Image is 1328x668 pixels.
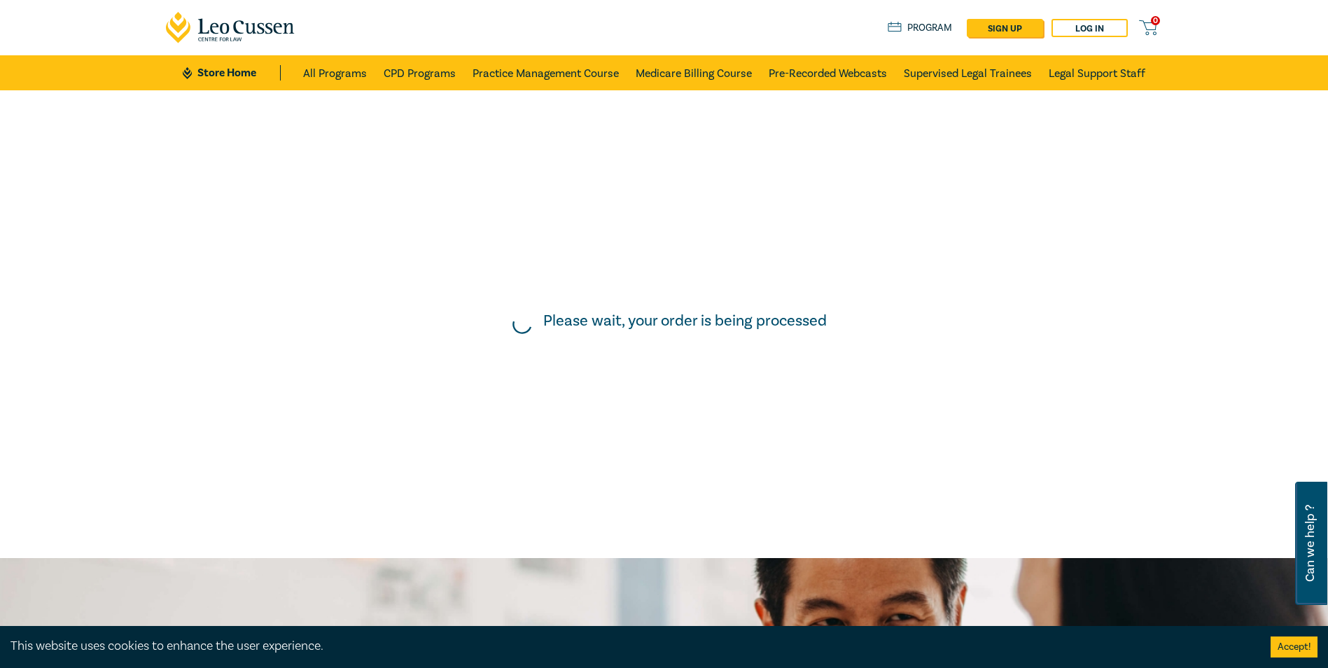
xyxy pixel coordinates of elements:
button: Accept cookies [1271,636,1317,657]
a: All Programs [303,55,367,90]
a: Supervised Legal Trainees [904,55,1032,90]
a: sign up [967,19,1043,37]
a: Pre-Recorded Webcasts [769,55,887,90]
a: Log in [1051,19,1128,37]
a: Medicare Billing Course [636,55,752,90]
span: Can we help ? [1303,490,1317,597]
span: 0 [1151,16,1160,25]
a: CPD Programs [384,55,456,90]
div: This website uses cookies to enhance the user experience. [11,637,1250,655]
a: Program [888,20,953,36]
a: Legal Support Staff [1049,55,1145,90]
a: Practice Management Course [473,55,619,90]
a: Store Home [183,65,280,81]
h5: Please wait, your order is being processed [543,312,827,330]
